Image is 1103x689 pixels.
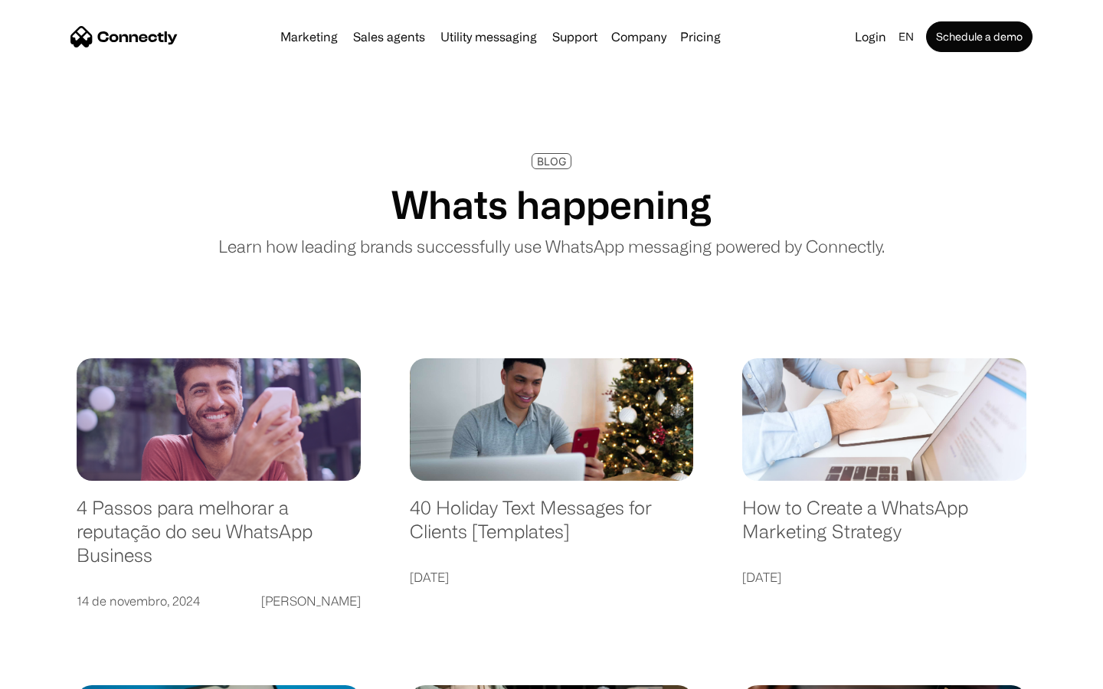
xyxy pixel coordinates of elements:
a: 40 Holiday Text Messages for Clients [Templates] [410,496,694,558]
a: Sales agents [347,31,431,43]
div: [DATE] [742,567,781,588]
ul: Language list [31,662,92,684]
div: [DATE] [410,567,449,588]
h1: Whats happening [391,181,712,227]
a: Pricing [674,31,727,43]
aside: Language selected: English [15,662,92,684]
a: How to Create a WhatsApp Marketing Strategy [742,496,1026,558]
div: en [898,26,914,47]
a: Schedule a demo [926,21,1033,52]
a: 4 Passos para melhorar a reputação do seu WhatsApp Business [77,496,361,582]
div: BLOG [537,155,566,167]
div: 14 de novembro, 2024 [77,590,200,612]
a: Support [546,31,604,43]
a: Utility messaging [434,31,543,43]
p: Learn how leading brands successfully use WhatsApp messaging powered by Connectly. [218,233,885,259]
div: Company [611,26,666,47]
div: [PERSON_NAME] [261,590,361,612]
a: Marketing [274,31,344,43]
a: Login [849,26,892,47]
